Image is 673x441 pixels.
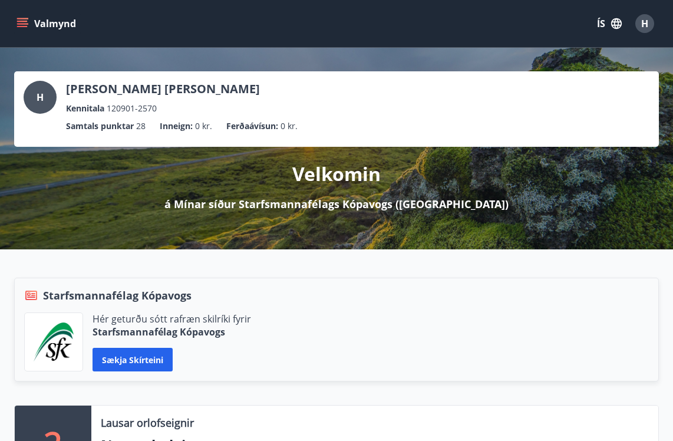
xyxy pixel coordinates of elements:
[164,196,509,212] p: á Mínar síður Starfsmannafélags Kópavogs ([GEOGRAPHIC_DATA])
[66,81,260,97] p: [PERSON_NAME] [PERSON_NAME]
[93,348,173,371] button: Sækja skírteini
[281,120,298,133] span: 0 kr.
[66,120,134,133] p: Samtals punktar
[160,120,193,133] p: Inneign :
[66,102,104,115] p: Kennitala
[292,161,381,187] p: Velkomin
[34,322,74,361] img: x5MjQkxwhnYn6YREZUTEa9Q4KsBUeQdWGts9Dj4O.png
[631,9,659,38] button: H
[101,415,194,430] p: Lausar orlofseignir
[136,120,146,133] span: 28
[14,13,81,34] button: menu
[107,102,157,115] span: 120901-2570
[37,91,44,104] span: H
[195,120,212,133] span: 0 kr.
[93,312,251,325] p: Hér geturðu sótt rafræn skilríki fyrir
[43,288,192,303] span: Starfsmannafélag Kópavogs
[226,120,278,133] p: Ferðaávísun :
[93,325,251,338] p: Starfsmannafélag Kópavogs
[641,17,648,30] span: H
[590,13,628,34] button: ÍS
